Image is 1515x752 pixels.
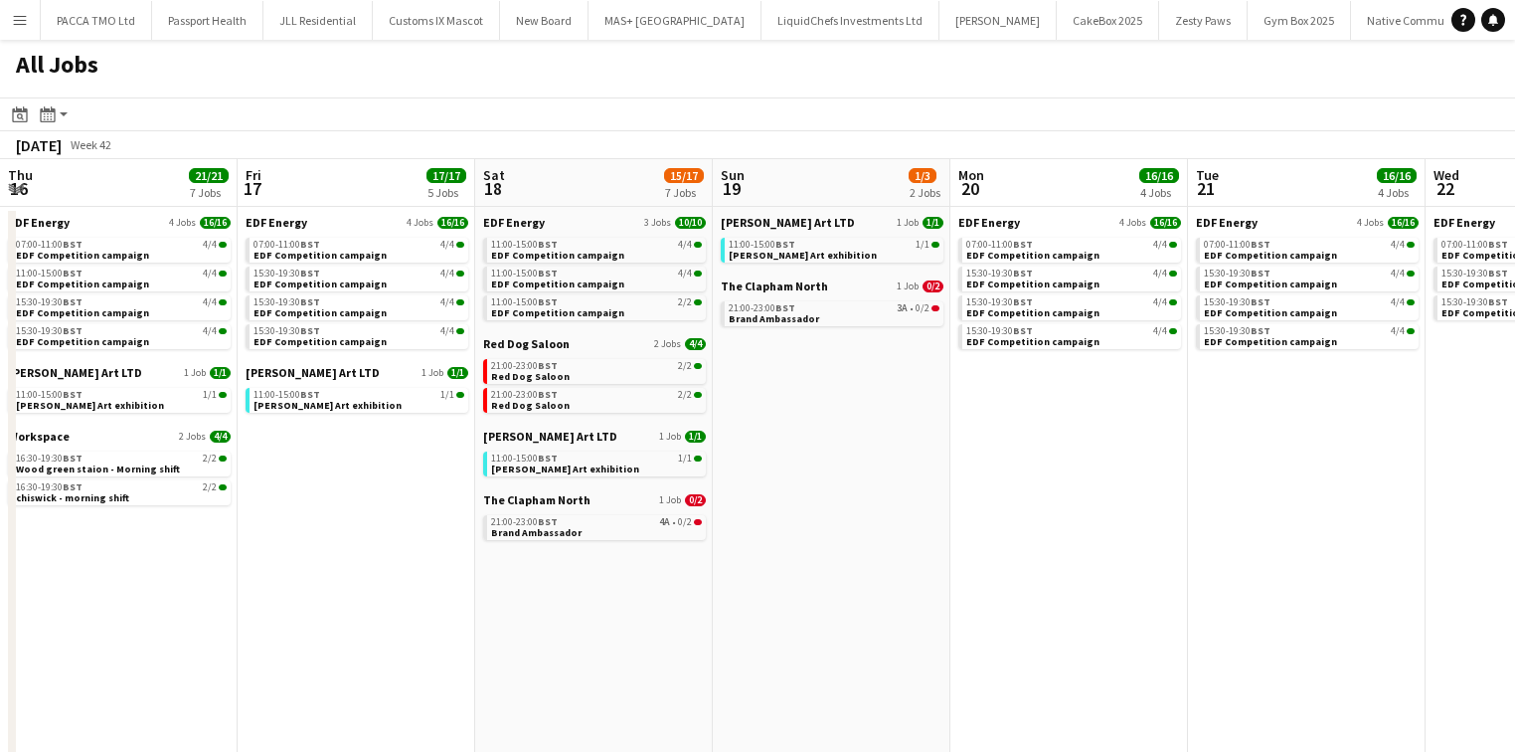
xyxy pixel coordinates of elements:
[491,278,624,290] span: EDF Competition campaign
[694,519,702,525] span: 0/2
[1388,217,1419,229] span: 16/16
[246,166,261,184] span: Fri
[184,367,206,379] span: 1 Job
[440,297,454,307] span: 4/4
[1013,324,1033,337] span: BST
[678,517,692,527] span: 0/2
[1119,217,1146,229] span: 4 Jobs
[678,454,692,464] span: 1/1
[16,326,83,336] span: 15:30-19:30
[219,392,227,398] span: 1/1
[958,215,1181,353] div: EDF Energy4 Jobs16/1607:00-11:00BST4/4EDF Competition campaign15:30-19:30BST4/4EDF Competition ca...
[958,215,1181,230] a: EDF Energy4 Jobs16/16
[897,281,919,292] span: 1 Job
[1204,249,1337,262] span: EDF Competition campaign
[300,295,320,308] span: BST
[654,338,681,350] span: 2 Jobs
[1488,295,1508,308] span: BST
[491,452,702,474] a: 11:00-15:00BST1/1[PERSON_NAME] Art exhibition
[1251,267,1270,280] span: BST
[491,463,639,475] span: TJ Fowler Art exhibition
[8,365,142,380] span: TJ Fowler Art LTD
[721,279,943,330] div: The Clapham North1 Job0/221:00-23:00BST3A•0/2Brand Ambassador
[219,299,227,305] span: 4/4
[16,267,227,289] a: 11:00-15:00BST4/4EDF Competition campaign
[8,429,231,509] div: Workspace2 Jobs4/416:30-19:30BST2/2Wood green staion - Morning shift16:30-19:30BST2/2chiswick - m...
[8,166,33,184] span: Thu
[1057,1,1159,40] button: CakeBox 2025
[300,267,320,280] span: BST
[775,301,795,314] span: BST
[955,177,984,200] span: 20
[678,269,692,279] span: 4/4
[300,324,320,337] span: BST
[909,168,936,183] span: 1/3
[263,1,373,40] button: JLL Residential
[966,295,1177,318] a: 15:30-19:30BST4/4EDF Competition campaign
[16,278,149,290] span: EDF Competition campaign
[1013,238,1033,251] span: BST
[1248,1,1351,40] button: Gym Box 2025
[538,238,558,251] span: BST
[1204,306,1337,319] span: EDF Competition campaign
[210,431,231,443] span: 4/4
[1357,217,1384,229] span: 4 Jobs
[1251,295,1270,308] span: BST
[16,295,227,318] a: 15:30-19:30BST4/4EDF Competition campaign
[16,269,83,279] span: 11:00-15:00
[1441,269,1508,279] span: 15:30-19:30
[1431,177,1459,200] span: 22
[694,271,702,277] span: 4/4
[1391,326,1405,336] span: 4/4
[243,177,261,200] span: 17
[421,367,443,379] span: 1 Job
[694,299,702,305] span: 2/2
[483,429,706,444] a: [PERSON_NAME] Art LTD1 Job1/1
[1169,299,1177,305] span: 4/4
[1488,238,1508,251] span: BST
[63,267,83,280] span: BST
[491,238,702,261] a: 11:00-15:00BST4/4EDF Competition campaign
[253,269,320,279] span: 15:30-19:30
[480,177,505,200] span: 18
[675,217,706,229] span: 10/10
[16,388,227,411] a: 11:00-15:00BST1/1[PERSON_NAME] Art exhibition
[1204,326,1270,336] span: 15:30-19:30
[923,281,943,292] span: 0/2
[483,166,505,184] span: Sat
[16,480,227,503] a: 16:30-19:30BST2/2chiswick - morning shift
[1433,166,1459,184] span: Wed
[775,238,795,251] span: BST
[678,297,692,307] span: 2/2
[729,303,795,313] span: 21:00-23:00
[1204,269,1270,279] span: 15:30-19:30
[678,240,692,250] span: 4/4
[8,365,231,429] div: [PERSON_NAME] Art LTD1 Job1/111:00-15:00BST1/1[PERSON_NAME] Art exhibition
[373,1,500,40] button: Customs IX Mascot
[63,295,83,308] span: BST
[500,1,589,40] button: New Board
[939,1,1057,40] button: [PERSON_NAME]
[253,335,387,348] span: EDF Competition campaign
[491,370,570,383] span: Red Dog Saloon
[729,238,939,261] a: 11:00-15:00BST1/1[PERSON_NAME] Art exhibition
[16,491,129,504] span: chiswick - morning shift
[729,303,939,313] div: •
[931,242,939,248] span: 1/1
[721,215,943,279] div: [PERSON_NAME] Art LTD1 Job1/111:00-15:00BST1/1[PERSON_NAME] Art exhibition
[1407,271,1415,277] span: 4/4
[456,299,464,305] span: 4/4
[1013,267,1033,280] span: BST
[246,365,468,380] a: [PERSON_NAME] Art LTD1 Job1/1
[538,515,558,528] span: BST
[897,217,919,229] span: 1 Job
[1196,215,1419,230] a: EDF Energy4 Jobs16/16
[219,242,227,248] span: 4/4
[483,215,706,336] div: EDF Energy3 Jobs10/1011:00-15:00BST4/4EDF Competition campaign11:00-15:00BST4/4EDF Competition ca...
[491,240,558,250] span: 11:00-15:00
[483,429,706,492] div: [PERSON_NAME] Art LTD1 Job1/111:00-15:00BST1/1[PERSON_NAME] Art exhibition
[253,388,464,411] a: 11:00-15:00BST1/1[PERSON_NAME] Art exhibition
[16,324,227,347] a: 15:30-19:30BST4/4EDF Competition campaign
[203,390,217,400] span: 1/1
[966,238,1177,261] a: 07:00-11:00BST4/4EDF Competition campaign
